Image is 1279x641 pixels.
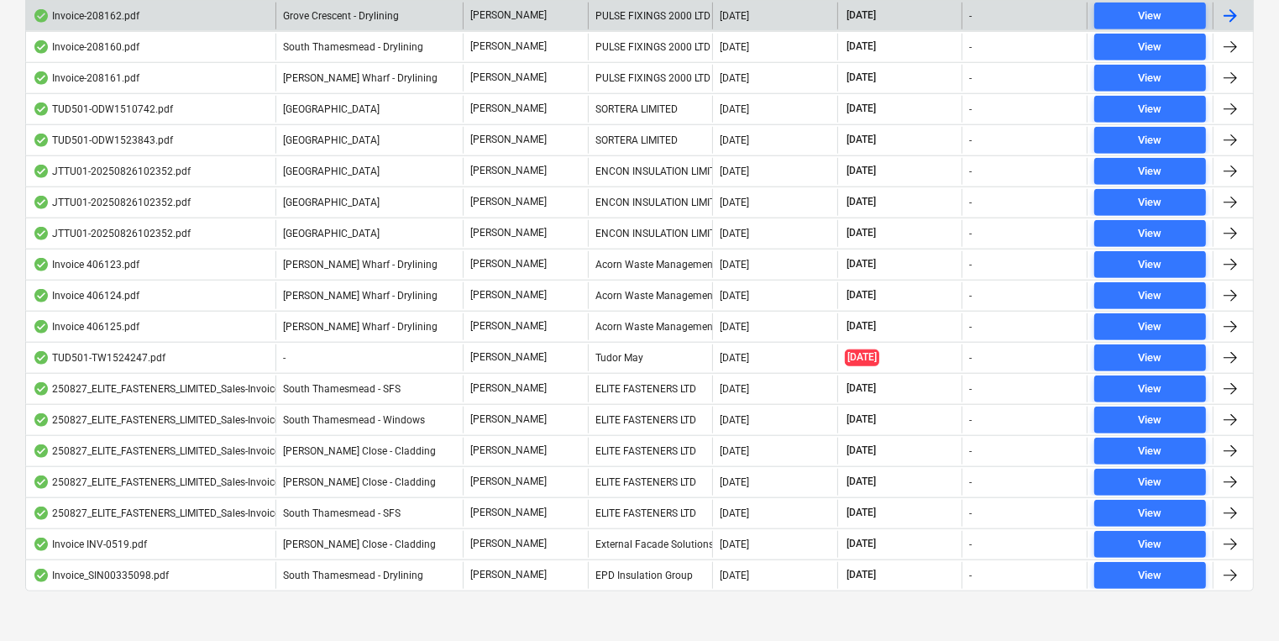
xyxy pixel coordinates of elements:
[588,189,713,216] div: ENCON INSULATION LIMITED
[1139,286,1162,306] div: View
[283,507,401,519] span: South Thamesmead - SFS
[1094,344,1206,371] button: View
[969,10,972,22] div: -
[720,72,749,84] div: [DATE]
[845,102,878,116] span: [DATE]
[33,320,139,334] div: Invoice 406125.pdf
[33,444,331,458] div: 250827_ELITE_FASTENERS_LIMITED_Sales-Invoice_79332.pdf
[470,537,547,551] p: [PERSON_NAME]
[720,10,749,22] div: [DATE]
[845,195,878,209] span: [DATE]
[969,352,972,364] div: -
[33,320,50,334] div: OCR finished
[845,506,878,520] span: [DATE]
[1139,380,1162,399] div: View
[1094,531,1206,558] button: View
[283,414,425,426] span: South Thamesmead - Windows
[470,71,547,85] p: [PERSON_NAME]
[1094,469,1206,496] button: View
[470,506,547,520] p: [PERSON_NAME]
[33,134,50,147] div: OCR finished
[720,290,749,302] div: [DATE]
[969,41,972,53] div: -
[470,568,547,582] p: [PERSON_NAME]
[283,103,380,115] span: Camden Goods Yard
[1094,562,1206,589] button: View
[588,251,713,278] div: Acorn Waste Management Ltd
[1094,407,1206,433] button: View
[845,226,878,240] span: [DATE]
[1139,100,1162,119] div: View
[1139,255,1162,275] div: View
[33,475,50,489] div: OCR finished
[720,414,749,426] div: [DATE]
[1139,473,1162,492] div: View
[470,164,547,178] p: [PERSON_NAME]
[33,507,331,520] div: 250827_ELITE_FASTENERS_LIMITED_Sales-Invoice_79330.pdf
[845,412,878,427] span: [DATE]
[969,103,972,115] div: -
[720,134,749,146] div: [DATE]
[1094,313,1206,340] button: View
[1139,504,1162,523] div: View
[283,166,380,177] span: Camden Goods Yard
[1139,162,1162,181] div: View
[1139,442,1162,461] div: View
[588,407,713,433] div: ELITE FASTENERS LTD
[1094,220,1206,247] button: View
[33,475,331,489] div: 250827_ELITE_FASTENERS_LIMITED_Sales-Invoice_79331.pdf
[969,197,972,208] div: -
[588,313,713,340] div: Acorn Waste Management Ltd
[969,476,972,488] div: -
[283,134,380,146] span: Camden Goods Yard
[470,133,547,147] p: [PERSON_NAME]
[720,228,749,239] div: [DATE]
[969,570,972,581] div: -
[470,8,547,23] p: [PERSON_NAME]
[1139,535,1162,554] div: View
[969,321,972,333] div: -
[470,195,547,209] p: [PERSON_NAME]
[845,39,878,54] span: [DATE]
[33,134,173,147] div: TUD501-ODW1523843.pdf
[33,382,331,396] div: 250827_ELITE_FASTENERS_LIMITED_Sales-Invoice_79369.pdf
[588,127,713,154] div: SORTERA LIMITED
[588,344,713,371] div: Tudor May
[845,164,878,178] span: [DATE]
[588,376,713,402] div: ELITE FASTENERS LTD
[33,538,50,551] div: OCR finished
[1094,3,1206,29] button: View
[1139,318,1162,337] div: View
[33,258,50,271] div: OCR finished
[969,259,972,271] div: -
[845,257,878,271] span: [DATE]
[720,352,749,364] div: [DATE]
[1139,349,1162,368] div: View
[33,196,50,209] div: OCR finished
[283,197,380,208] span: Camden Goods Yard
[588,282,713,309] div: Acorn Waste Management Ltd
[1195,560,1279,641] div: Chat Widget
[33,507,50,520] div: OCR finished
[1094,96,1206,123] button: View
[470,226,547,240] p: [PERSON_NAME]
[720,507,749,519] div: [DATE]
[720,445,749,457] div: [DATE]
[1094,65,1206,92] button: View
[1139,224,1162,244] div: View
[845,288,878,302] span: [DATE]
[470,319,547,334] p: [PERSON_NAME]
[470,381,547,396] p: [PERSON_NAME]
[33,289,139,302] div: Invoice 406124.pdf
[283,445,436,457] span: Newton Close - Cladding
[283,539,436,550] span: Newton Close - Cladding
[969,414,972,426] div: -
[1094,376,1206,402] button: View
[283,383,401,395] span: South Thamesmead - SFS
[720,41,749,53] div: [DATE]
[33,227,191,240] div: JTTU01-20250826102352.pdf
[283,290,438,302] span: Montgomery's Wharf - Drylining
[283,72,438,84] span: Montgomery's Wharf - Drylining
[1094,189,1206,216] button: View
[1094,158,1206,185] button: View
